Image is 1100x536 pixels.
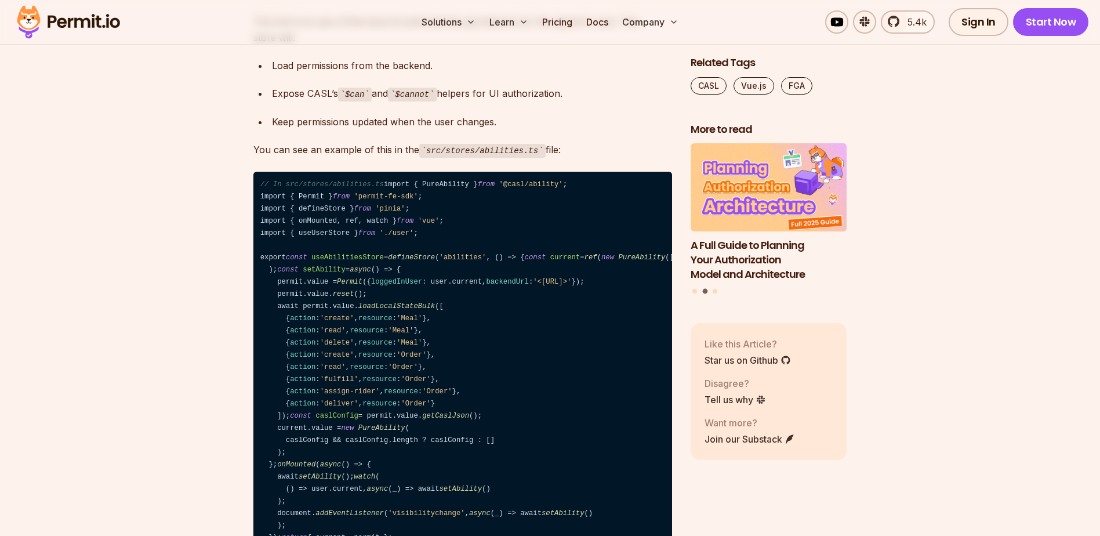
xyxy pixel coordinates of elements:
a: Star us on Github [705,353,791,367]
span: new [341,424,354,432]
span: PureAbility [358,424,405,432]
h3: A Full Guide to Planning Your Authorization Model and Architecture [691,238,847,281]
code: $cannot [388,88,437,102]
h2: Related Tags [691,56,847,70]
span: const [286,253,307,262]
p: Disagree? [705,376,766,390]
span: 'visibilitychange' [388,509,464,517]
span: 'Order' [397,351,426,359]
span: 5.4k [901,15,927,29]
span: new [601,253,614,262]
span: 'read' [320,363,346,371]
span: useAbilitiesStore [311,253,384,262]
p: Like this Article? [705,337,791,351]
span: resource [350,363,384,371]
a: Pricing [538,10,577,34]
span: from [354,205,371,213]
span: 'Order' [388,363,418,371]
a: Vue.js [734,77,774,95]
img: Permit logo [12,2,125,42]
img: A Full Guide to Planning Your Authorization Model and Architecture [691,144,847,232]
p: Want more? [705,416,795,430]
span: getCaslJson [422,412,469,420]
span: setAbility [440,485,482,493]
span: 'delete' [320,339,354,347]
span: '@casl/ability' [499,180,562,189]
span: resource [358,339,393,347]
span: from [358,229,375,237]
a: FGA [781,77,812,95]
a: Tell us why [705,393,766,407]
span: 'fulfill' [320,375,358,383]
span: action [290,375,315,383]
span: action [290,363,315,371]
button: Learn [485,10,533,34]
span: action [290,400,315,408]
span: 'abilities' [440,253,487,262]
span: action [290,327,315,335]
span: action [290,387,315,396]
span: 'Order' [422,387,452,396]
span: 'create' [320,351,354,359]
span: 'Meal' [397,339,422,347]
li: 2 of 3 [691,144,847,282]
span: action [290,314,315,323]
div: Expose CASL’s and helpers for UI authorization. [272,85,672,102]
span: from [397,217,413,225]
span: action [290,351,315,359]
span: setAbility [303,266,346,274]
code: src/stores/abilities.ts [419,144,546,158]
span: 'Meal' [388,327,413,335]
span: from [478,180,495,189]
span: 'create' [320,314,354,323]
span: setAbility [542,509,585,517]
span: 'assign-rider' [320,387,380,396]
div: Posts [691,144,847,296]
span: setAbility [299,473,342,481]
span: 'permit-fe-sdk' [354,193,418,201]
span: current [550,253,580,262]
div: Load permissions from the backend. [272,57,672,74]
span: async [469,509,491,517]
span: resource [350,327,384,335]
button: Go to slide 3 [713,289,717,294]
span: resource [362,375,397,383]
span: 'pinia' [375,205,405,213]
span: 'read' [320,327,346,335]
span: '<[URL]>' [533,278,571,286]
span: ref [585,253,597,262]
div: Keep permissions updated when the user changes. [272,114,672,130]
a: Join our Substack [705,432,795,446]
span: 'Order' [401,375,430,383]
span: resource [358,351,393,359]
span: caslConfig [315,412,358,420]
span: async [350,266,371,274]
span: PureAbility [618,253,665,262]
button: Go to slide 1 [692,289,697,294]
span: resource [358,314,393,323]
a: Docs [582,10,613,34]
span: 'Order' [401,400,430,408]
span: async [320,461,342,469]
span: const [525,253,546,262]
span: backendUrl [486,278,529,286]
span: onMounted [277,461,315,469]
span: './user' [380,229,414,237]
span: 'deliver' [320,400,358,408]
span: defineStore [388,253,435,262]
a: A Full Guide to Planning Your Authorization Model and ArchitectureA Full Guide to Planning Your A... [691,144,847,282]
span: const [277,266,299,274]
span: action [290,339,315,347]
span: async [367,485,389,493]
span: const [290,412,311,420]
h2: More to read [691,122,847,137]
button: Solutions [417,10,480,34]
span: resource [362,400,397,408]
span: Permit [337,278,362,286]
button: Go to slide 2 [702,289,707,294]
code: $can [338,88,372,102]
span: from [333,193,350,201]
span: loggedInUser [371,278,422,286]
button: Company [618,10,683,34]
span: resource [384,387,418,396]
